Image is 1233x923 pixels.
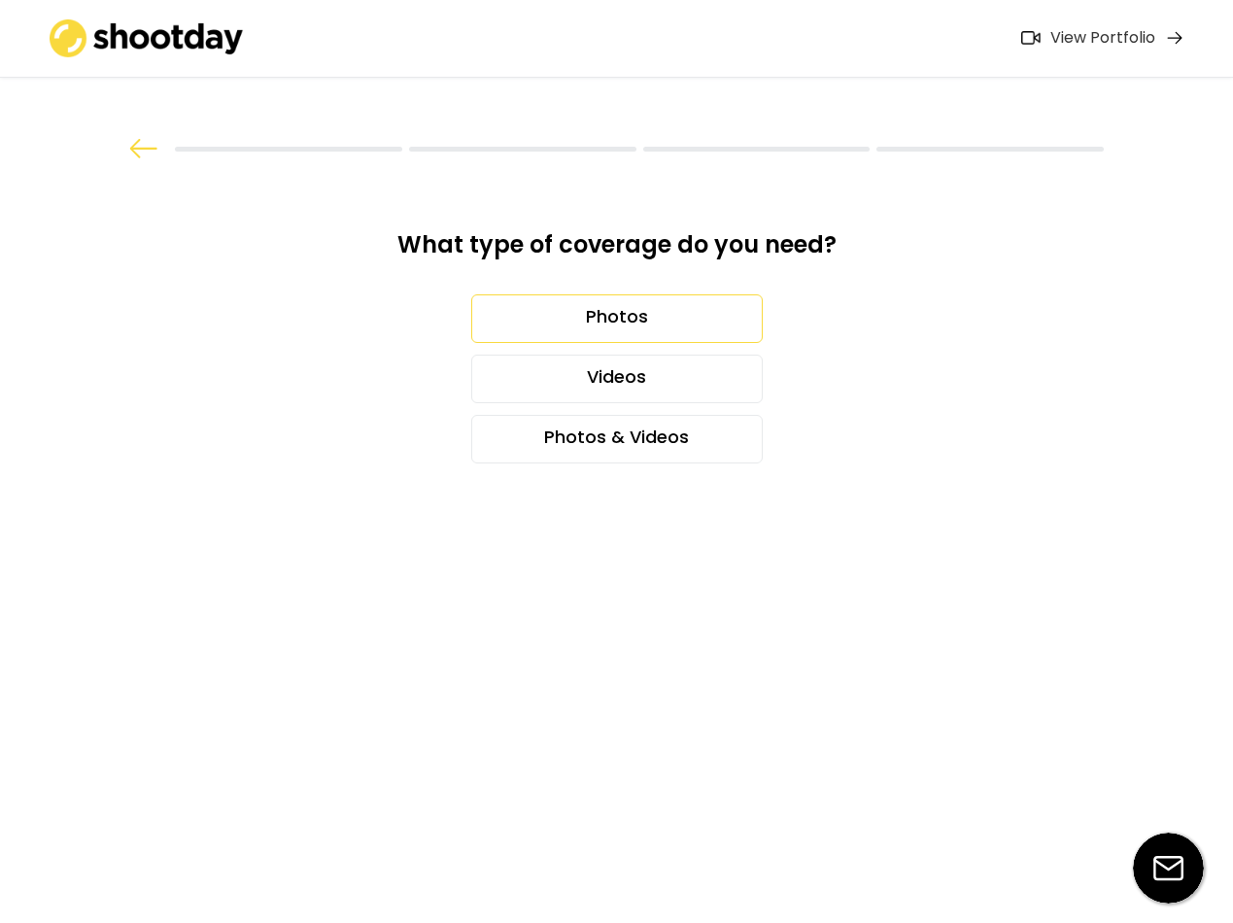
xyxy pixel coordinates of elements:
img: Icon%20feather-video%402x.png [1021,31,1041,45]
div: What type of coverage do you need? [353,229,881,275]
img: email-icon%20%281%29.svg [1133,833,1204,904]
img: arrow%20back.svg [129,139,158,158]
img: shootday_logo.png [50,19,244,57]
div: Photos & Videos [471,415,763,463]
div: Videos [471,355,763,403]
div: View Portfolio [1050,28,1155,49]
div: Photos [471,294,763,343]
